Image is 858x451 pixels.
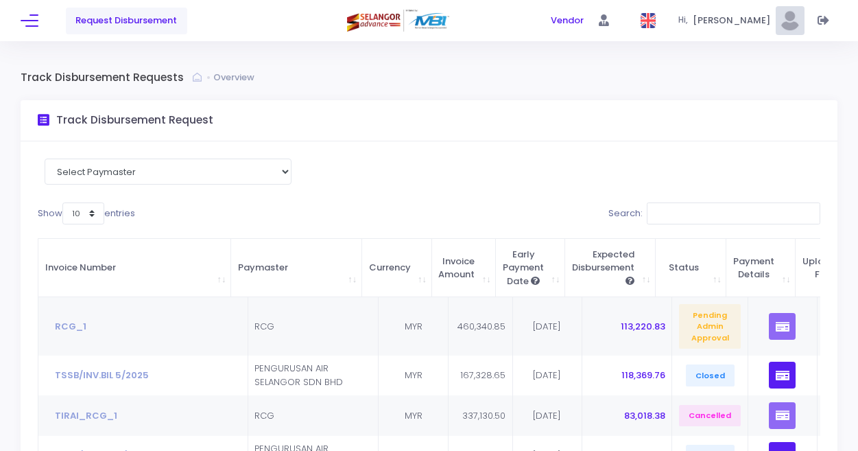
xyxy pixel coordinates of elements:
[457,320,505,333] span: 460,340.85
[551,14,584,27] span: Vendor
[379,395,449,436] td: MYR
[38,203,135,224] label: Show entries
[656,239,726,298] th: Status : activate to sort column ascending
[75,14,177,27] span: Request Disbursement
[21,71,193,84] h3: Track Disbursement Requests
[460,369,505,382] span: 167,328.65
[231,239,362,298] th: Paymaster: activate to sort column ascending
[686,365,735,386] span: Closed
[62,203,104,224] select: Showentries
[776,6,805,35] img: Pic
[621,320,665,333] span: 113,220.83
[679,405,741,427] span: Cancelled
[38,239,231,298] th: Invoice Number : activate to sort column ascending
[513,356,582,396] td: [DATE]
[66,8,187,34] a: Request Disbursement
[56,114,213,127] h3: Track Disbursement Request
[565,239,656,298] th: Expected Disbursement : activate to sort column ascending
[254,409,274,422] span: RCG
[608,203,820,224] label: Search:
[254,320,274,333] span: RCG
[432,239,497,298] th: Invoice Amount : activate to sort column ascending
[513,297,582,355] td: [DATE]
[624,409,665,422] span: 83,018.38
[726,239,796,298] th: Payment Details : activate to sort column ascending
[462,409,505,422] span: 337,130.50
[678,14,693,27] span: Hi,
[769,362,796,389] button: Click View Payments List
[45,313,96,339] button: RCG_1
[513,395,582,436] td: [DATE]
[213,71,258,84] a: Overview
[379,297,449,355] td: MYR
[621,369,665,382] span: 118,369.76
[45,362,158,389] button: TSSB/INV.BIL 5/2025
[647,203,820,224] input: Search:
[362,239,432,298] th: Currency : activate to sort column ascending
[496,239,565,298] th: Early Payment Date : activate to sort column ascending
[45,402,127,428] button: Tirai_RCG_1
[347,10,451,32] img: Logo
[254,362,343,389] span: PENGURUSAN AIR SELANGOR SDN BHD
[379,356,449,396] td: MYR
[679,304,741,349] span: Pending Admin Approval
[693,14,775,27] span: [PERSON_NAME]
